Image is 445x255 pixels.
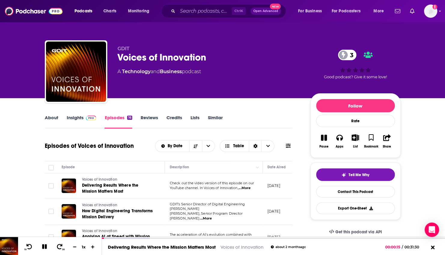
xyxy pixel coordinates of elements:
[425,222,439,237] div: Open Intercom Messenger
[86,116,96,120] img: Podchaser Pro
[45,142,134,150] h1: Episodes of Voices of Innovation
[82,229,154,234] a: Voices of Innovation
[298,7,322,15] span: For Business
[170,232,251,237] span: The acceleration of AI's evolution combined with
[166,115,182,129] a: Credits
[105,115,132,129] a: Episodes16
[168,144,184,148] span: By Date
[79,244,89,249] div: 1 x
[316,99,395,112] button: Follow
[48,234,54,240] span: Toggle select row
[124,6,157,16] button: open menu
[249,140,261,152] div: Sort Direction
[220,140,275,152] h2: Choose View
[294,6,329,16] button: open menu
[62,248,65,251] span: 30
[316,115,395,127] div: Rate
[82,182,154,194] a: Delivering Results Where the Mission Matters Most
[316,130,332,152] button: Pause
[385,245,402,249] span: 00:00:15
[62,163,75,171] div: Episode
[170,181,254,185] span: Check out the video version of this episode on our
[82,234,154,246] a: Applying AI at Speed with Mission Insight and Technology Partnerships
[373,7,384,15] span: More
[82,177,154,182] a: Voices of Innovation
[5,5,62,17] img: Podchaser - Follow, Share and Rate Podcasts
[202,140,215,152] button: open menu
[379,130,395,152] button: Share
[232,7,246,15] span: Ctrl K
[310,46,401,83] div: 3Good podcast? Give it some love!
[267,183,280,188] p: [DATE]
[407,6,417,16] a: Show notifications dropdown
[82,183,139,194] span: Delivering Results Where the Mission Matters Most
[338,50,356,60] a: 3
[341,173,346,177] img: tell me why sparkle
[117,68,201,75] div: A podcast
[141,115,158,129] a: Reviews
[253,10,278,13] span: Open Advanced
[319,145,328,148] div: Pause
[127,116,132,120] div: 16
[251,8,281,15] button: Open AdvancedNew
[402,245,403,249] span: /
[271,245,306,249] div: about 2 months ago
[46,42,106,102] img: Voices of Innovation
[328,6,369,16] button: open menu
[82,203,117,207] span: Voices of Innovation
[82,177,117,182] span: Voices of Innovation
[48,209,54,214] span: Toggle select row
[82,234,154,245] span: Applying AI at Speed with Mission Insight and Technology Partnerships
[316,186,395,197] a: Contact This Podcast
[151,69,160,74] span: and
[353,145,358,148] div: List
[208,115,223,129] a: Similar
[432,5,437,9] svg: Add a profile image
[369,6,391,16] button: open menu
[70,6,100,16] button: open menu
[82,208,154,220] a: How Digital Engineering Transforms Mission Delivery
[267,163,286,171] div: Date Aired
[254,164,261,171] button: Column Actions
[267,209,280,214] p: [DATE]
[82,203,154,208] a: Voices of Innovation
[54,243,66,251] button: 30
[117,46,130,51] span: GDIT
[48,183,54,188] span: Toggle select row
[170,211,243,220] span: [PERSON_NAME], Senior Program Director [PERSON_NAME]
[170,186,238,190] span: YouTube channel. In Voices of Innovation,
[324,225,387,239] a: Get this podcast via API
[344,50,356,60] span: 3
[364,145,378,148] div: Bookmark
[239,186,251,191] span: ...More
[155,140,215,152] h2: Choose List sort
[190,115,200,129] a: Lists
[316,168,395,181] button: tell me why sparkleTell Me Why
[170,163,189,171] div: Description
[335,229,382,235] span: Get this podcast via API
[82,208,153,219] span: How Digital Engineering Transforms Mission Delivery
[403,245,425,249] span: 00:31:30
[103,7,116,15] span: Charts
[155,144,189,148] button: open menu
[99,6,120,16] a: Charts
[189,140,202,152] button: Sort Direction
[270,4,281,9] span: New
[233,144,244,148] span: Table
[178,6,232,16] input: Search podcasts, credits, & more...
[167,4,292,18] div: Search podcasts, credits, & more...
[424,5,437,18] span: Logged in as WE_Broadcast
[75,7,92,15] span: Podcasts
[316,202,395,214] button: Export One-Sheet
[24,248,26,251] span: 10
[23,243,35,251] button: 10
[221,244,264,250] a: Voices of Innovation
[160,69,182,74] a: Business
[170,202,245,211] span: GDIT’s Senior Director of Digital Engineering [PERSON_NAME]
[267,235,280,240] p: [DATE]
[392,6,403,16] a: Show notifications dropdown
[363,130,379,152] button: Bookmark
[200,216,212,221] span: ...More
